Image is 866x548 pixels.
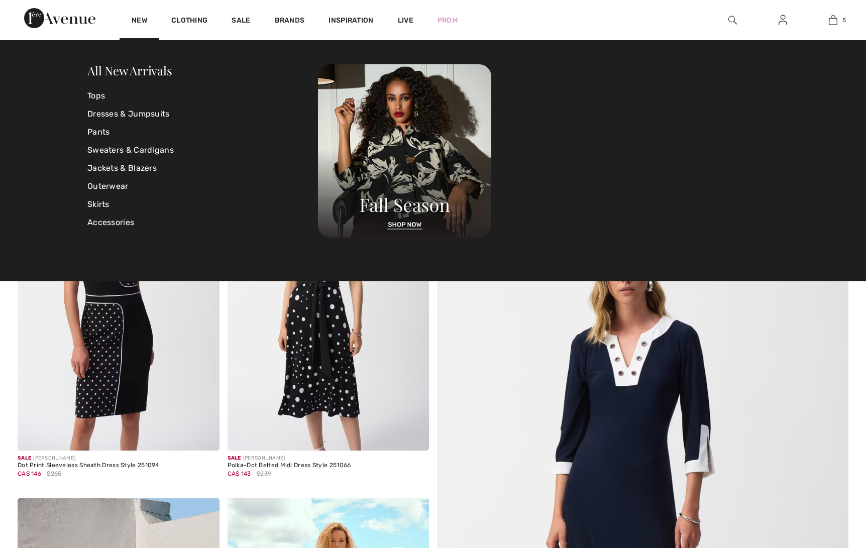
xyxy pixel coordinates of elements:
a: Clothing [171,16,207,27]
a: Sign In [771,14,795,27]
a: 5 [808,14,857,26]
img: search the website [728,14,737,26]
a: Live [398,15,413,26]
a: Skirts [87,195,318,213]
div: Polka-Dot Belted Midi Dress Style 251066 [228,462,351,469]
a: Outerwear [87,177,318,195]
span: Sale [18,455,31,461]
a: Brands [275,16,305,27]
img: My Bag [829,14,837,26]
span: Inspiration [329,16,373,27]
a: Sale [232,16,250,27]
span: 5 [842,16,846,25]
a: Dresses & Jumpsuits [87,105,318,123]
img: 250825120107_a8d8ca038cac6.jpg [318,64,491,238]
a: All New Arrivals [87,62,172,78]
span: CA$ 143 [228,470,251,477]
a: Tops [87,87,318,105]
div: [PERSON_NAME] [228,455,351,462]
img: My Info [779,14,787,26]
a: Accessories [87,213,318,232]
div: [PERSON_NAME] [18,455,159,462]
span: Sale [228,455,241,461]
img: 1ère Avenue [24,8,95,28]
a: Sweaters & Cardigans [87,141,318,159]
span: CA$ 146 [18,470,41,477]
span: $239 [257,469,271,478]
img: Polka-Dot Belted Midi Dress Style 251066. Black/Vanilla [228,148,429,451]
a: New [132,16,147,27]
a: Prom [438,15,458,26]
a: Jackets & Blazers [87,159,318,177]
span: $265 [47,469,61,478]
a: Pants [87,123,318,141]
div: Dot Print Sleeveless Sheath Dress Style 251094 [18,462,159,469]
img: Dot Print Sleeveless Sheath Dress Style 251094. Black/Vanilla [18,148,220,451]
